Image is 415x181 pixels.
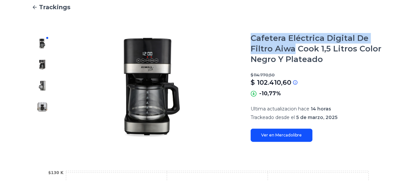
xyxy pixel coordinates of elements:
[48,170,64,175] tspan: $130 K
[296,114,337,120] span: 5 de marzo, 2025
[32,3,383,12] a: Trackings
[259,90,281,98] p: -10,77%
[251,114,295,120] span: Trackeado desde el
[37,102,48,112] img: Cafetera Eléctrica Digital De Filtro Aiwa Cook 1,5 Litros Color Negro Y Plateado
[66,33,237,142] img: Cafetera Eléctrica Digital De Filtro Aiwa Cook 1,5 Litros Color Negro Y Plateado
[37,38,48,49] img: Cafetera Eléctrica Digital De Filtro Aiwa Cook 1,5 Litros Color Negro Y Plateado
[39,3,70,12] span: Trackings
[251,73,383,78] p: $ 114.770,50
[251,78,291,87] p: $ 102.410,60
[37,80,48,91] img: Cafetera Eléctrica Digital De Filtro Aiwa Cook 1,5 Litros Color Negro Y Plateado
[37,59,48,70] img: Cafetera Eléctrica Digital De Filtro Aiwa Cook 1,5 Litros Color Negro Y Plateado
[311,106,331,112] span: 14 horas
[251,106,309,112] span: Ultima actualizacion hace
[251,129,312,142] a: Ver en Mercadolibre
[251,33,383,65] h1: Cafetera Eléctrica Digital De Filtro Aiwa Cook 1,5 Litros Color Negro Y Plateado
